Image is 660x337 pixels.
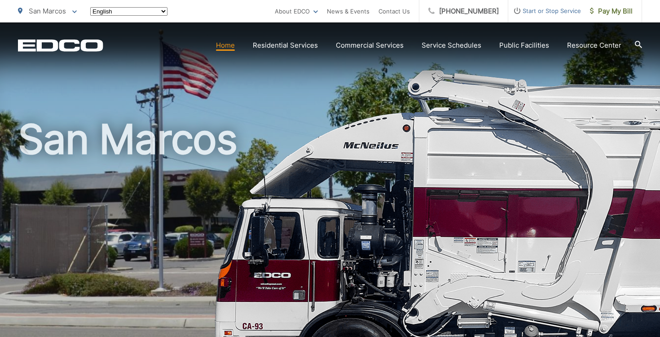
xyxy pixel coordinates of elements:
[90,7,167,16] select: Select a language
[253,40,318,51] a: Residential Services
[29,7,66,15] span: San Marcos
[378,6,410,17] a: Contact Us
[499,40,549,51] a: Public Facilities
[216,40,235,51] a: Home
[18,39,103,52] a: EDCD logo. Return to the homepage.
[422,40,481,51] a: Service Schedules
[275,6,318,17] a: About EDCO
[327,6,370,17] a: News & Events
[336,40,404,51] a: Commercial Services
[567,40,621,51] a: Resource Center
[590,6,633,17] span: Pay My Bill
